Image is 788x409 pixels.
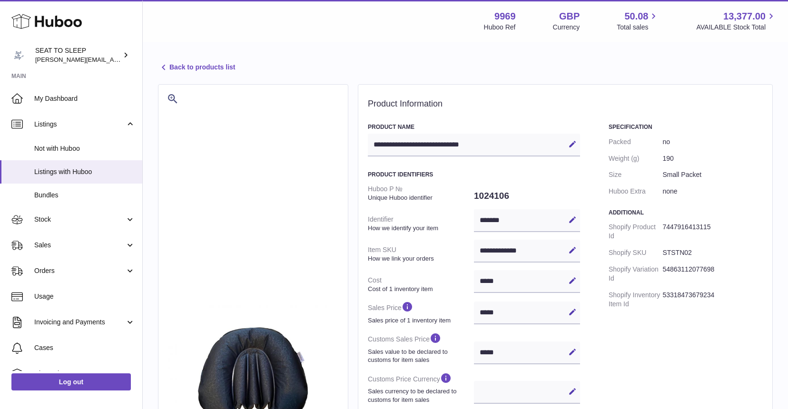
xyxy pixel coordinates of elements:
span: Not with Huboo [34,144,135,153]
dt: Shopify Variation Id [609,261,662,287]
dt: Customs Price Currency [368,368,474,408]
strong: Sales currency to be declared to customs for item sales [368,387,472,404]
span: 13,377.00 [723,10,766,23]
dt: Weight (g) [609,150,662,167]
strong: GBP [559,10,580,23]
strong: How we identify your item [368,224,472,233]
h3: Product Identifiers [368,171,580,178]
span: Stock [34,215,125,224]
dt: Huboo P № [368,181,474,205]
div: SEAT TO SLEEP [35,46,121,64]
dd: 1024106 [474,186,580,206]
strong: How we link your orders [368,254,472,263]
strong: Sales price of 1 inventory item [368,316,472,325]
span: Bundles [34,191,135,200]
span: My Dashboard [34,94,135,103]
dd: 53318473679234 [662,287,763,312]
strong: Unique Huboo identifier [368,194,472,202]
h2: Product Information [368,99,763,109]
span: Sales [34,241,125,250]
dt: Cost [368,272,474,297]
dt: Shopify SKU [609,244,662,261]
h3: Additional [609,209,763,216]
dd: no [662,134,763,150]
dt: Packed [609,134,662,150]
dd: 7447916413115 [662,219,763,244]
dd: 54863112077698 [662,261,763,287]
dd: 190 [662,150,763,167]
span: Orders [34,266,125,275]
a: Back to products list [158,62,235,73]
span: [PERSON_NAME][EMAIL_ADDRESS][DOMAIN_NAME] [35,56,191,63]
h3: Product Name [368,123,580,131]
span: Cases [34,343,135,352]
dt: Shopify Product Id [609,219,662,244]
span: Channels [34,369,135,378]
dt: Sales Price [368,297,474,328]
strong: Sales value to be declared to customs for item sales [368,348,472,364]
span: 50.08 [624,10,648,23]
dt: Item SKU [368,242,474,266]
span: AVAILABLE Stock Total [696,23,777,32]
div: Currency [553,23,580,32]
strong: Cost of 1 inventory item [368,285,472,293]
h3: Specification [609,123,763,131]
dd: none [662,183,763,200]
span: Total sales [617,23,659,32]
dd: STSTN02 [662,244,763,261]
a: Log out [11,373,131,390]
span: Listings with Huboo [34,167,135,176]
dt: Size [609,166,662,183]
span: Listings [34,120,125,129]
strong: 9969 [494,10,516,23]
span: Invoicing and Payments [34,318,125,327]
span: Usage [34,292,135,301]
dt: Customs Sales Price [368,328,474,368]
img: amy@seattosleep.co.uk [11,48,26,62]
div: Huboo Ref [484,23,516,32]
dt: Identifier [368,211,474,236]
a: 50.08 Total sales [617,10,659,32]
dt: Huboo Extra [609,183,662,200]
a: 13,377.00 AVAILABLE Stock Total [696,10,777,32]
dd: Small Packet [662,166,763,183]
dt: Shopify Inventory Item Id [609,287,662,312]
